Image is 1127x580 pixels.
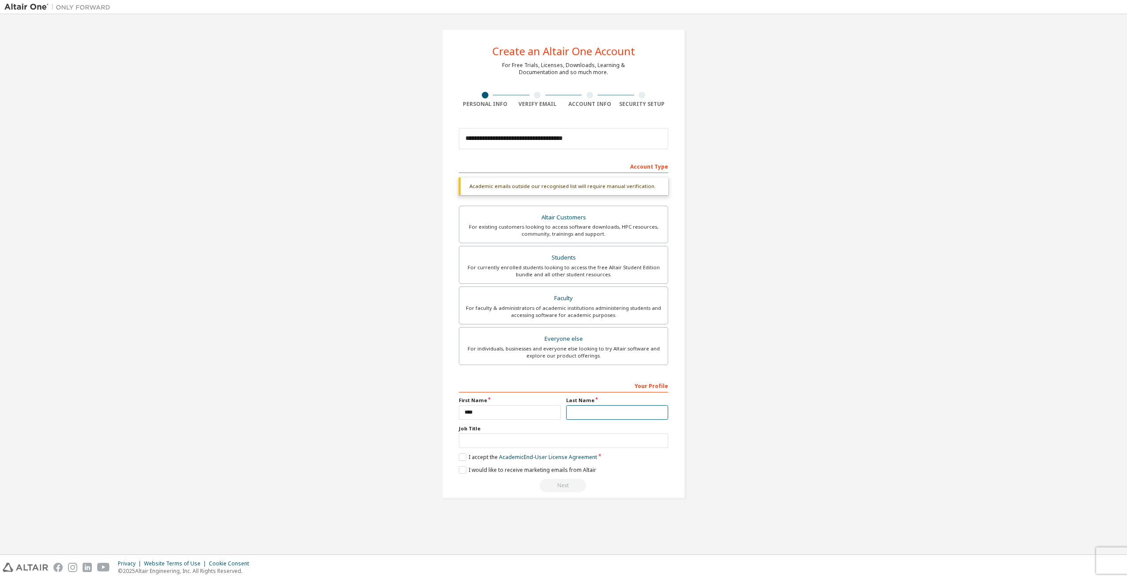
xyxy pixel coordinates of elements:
div: Personal Info [459,101,511,108]
div: For existing customers looking to access software downloads, HPC resources, community, trainings ... [465,223,662,237]
div: Create an Altair One Account [492,46,635,56]
label: Last Name [566,397,668,404]
div: Verify Email [511,101,564,108]
div: Account Info [563,101,616,108]
div: For currently enrolled students looking to access the free Altair Student Edition bundle and all ... [465,264,662,278]
label: First Name [459,397,561,404]
img: facebook.svg [53,563,63,572]
p: © 2025 Altair Engineering, Inc. All Rights Reserved. [118,567,254,575]
div: Account Type [459,159,668,173]
a: Academic End-User License Agreement [499,453,597,461]
div: For faculty & administrators of academic institutions administering students and accessing softwa... [465,305,662,319]
label: I accept the [459,453,597,461]
div: Website Terms of Use [144,560,209,567]
div: For Free Trials, Licenses, Downloads, Learning & Documentation and so much more. [502,62,625,76]
div: Students [465,252,662,264]
label: Job Title [459,425,668,432]
label: I would like to receive marketing emails from Altair [459,466,596,474]
div: Privacy [118,560,144,567]
div: Altair Customers [465,211,662,224]
div: Cookie Consent [209,560,254,567]
img: youtube.svg [97,563,110,572]
div: Your Profile [459,378,668,392]
div: Security Setup [616,101,669,108]
img: Altair One [4,3,115,11]
div: Academic emails outside our recognised list will require manual verification. [459,177,668,195]
img: linkedin.svg [83,563,92,572]
div: Everyone else [465,333,662,345]
img: altair_logo.svg [3,563,48,572]
div: For individuals, businesses and everyone else looking to try Altair software and explore our prod... [465,345,662,359]
img: instagram.svg [68,563,77,572]
div: Read and acccept EULA to continue [459,479,668,492]
div: Faculty [465,292,662,305]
